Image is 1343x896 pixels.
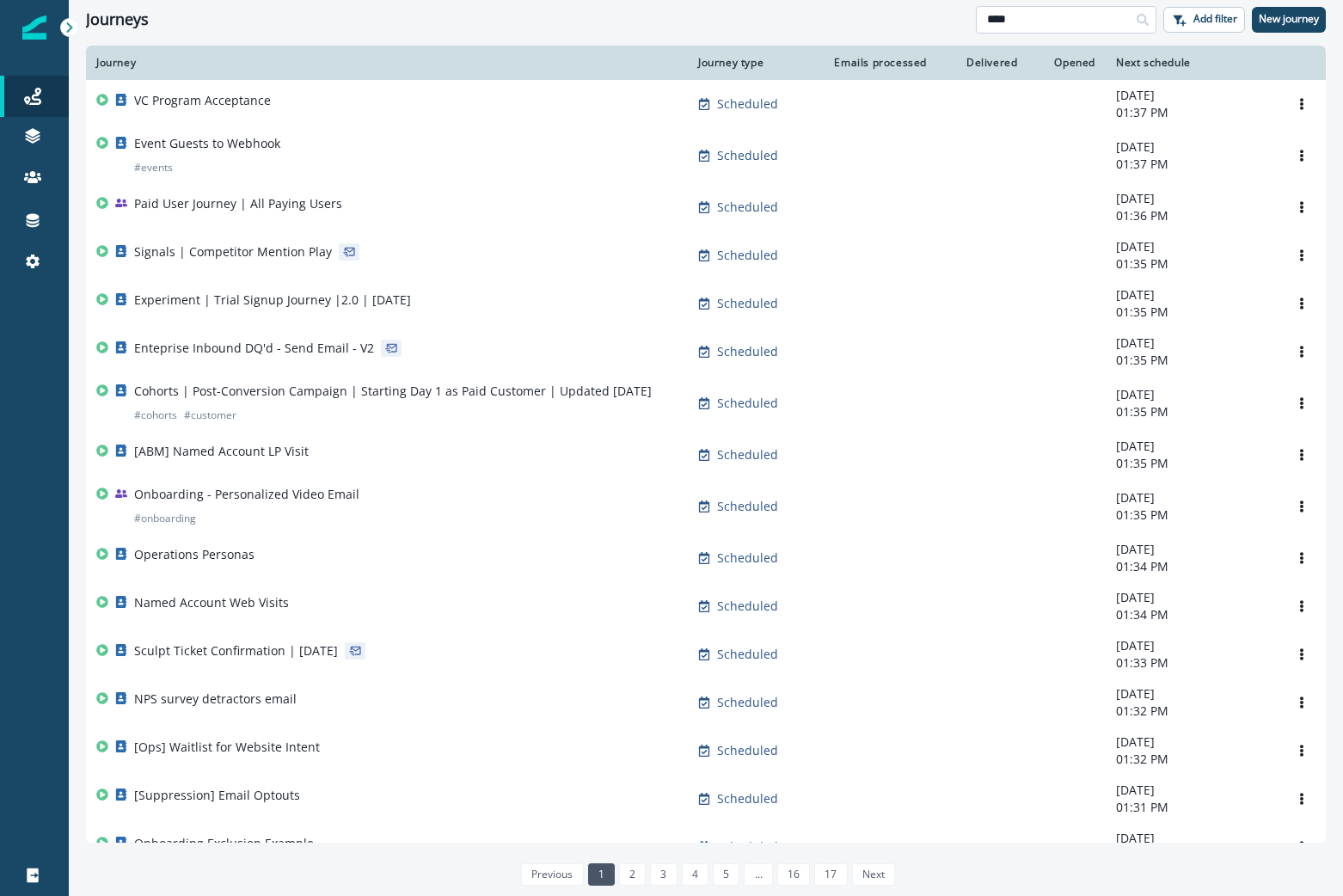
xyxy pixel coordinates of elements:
a: VC Program AcceptanceScheduled-[DATE]01:37 PMOptions [86,80,1326,128]
p: [DATE] [1116,386,1267,403]
p: New journey [1259,13,1319,25]
button: Options [1288,690,1315,715]
p: [DATE] [1116,190,1267,207]
p: Enteprise Inbound DQ'd - Send Email - V2 [134,340,374,357]
p: Scheduled [717,199,778,216]
p: 01:35 PM [1116,506,1267,524]
p: 01:32 PM [1116,751,1267,768]
h1: Journeys [86,10,149,29]
a: Enteprise Inbound DQ'd - Send Email - V2Scheduled-[DATE]01:35 PMOptions [86,328,1326,376]
p: Experiment | Trial Signup Journey |2.0 | [DATE] [134,292,411,309]
p: Scheduled [717,790,778,807]
p: 01:35 PM [1116,352,1267,369]
p: Onboarding - Personalized Video Email [134,486,359,503]
button: Options [1288,242,1315,268]
a: Paid User Journey | All Paying UsersScheduled-[DATE]01:36 PMOptions [86,183,1326,231]
p: 01:35 PM [1116,255,1267,273]
a: [Ops] Waitlist for Website IntentScheduled-[DATE]01:32 PMOptions [86,727,1326,775]
p: [DATE] [1116,238,1267,255]
button: Options [1288,291,1315,316]
a: Onboarding - Personalized Video Email#onboardingScheduled-[DATE]01:35 PMOptions [86,479,1326,534]
p: Sculpt Ticket Confirmation | [DATE] [134,642,338,660]
p: [DATE] [1116,138,1267,156]
a: Page 16 [777,863,810,886]
a: Event Guests to Webhook#eventsScheduled-[DATE]01:37 PMOptions [86,128,1326,183]
p: Scheduled [717,446,778,463]
p: # onboarding [134,510,196,527]
p: 01:37 PM [1116,156,1267,173]
a: Jump forward [744,863,772,886]
a: Page 1 is your current page [588,863,615,886]
p: 01:34 PM [1116,558,1267,575]
button: Options [1288,786,1315,812]
a: [Suppression] Email OptoutsScheduled-[DATE]01:31 PMOptions [86,775,1326,823]
p: Scheduled [717,598,778,615]
div: Journey [96,56,678,70]
a: Page 4 [682,863,708,886]
a: Page 5 [713,863,739,886]
p: [Ops] Waitlist for Website Intent [134,739,320,756]
button: Options [1288,834,1315,860]
a: NPS survey detractors emailScheduled-[DATE]01:32 PMOptions [86,678,1326,727]
a: Page 3 [650,863,677,886]
p: [DATE] [1116,541,1267,558]
ul: Pagination [517,863,895,886]
p: Named Account Web Visits [134,594,289,611]
p: 01:32 PM [1116,703,1267,720]
p: 01:35 PM [1116,455,1267,472]
p: Scheduled [717,646,778,663]
p: [DATE] [1116,830,1267,847]
p: # cohorts [134,407,177,424]
p: 01:35 PM [1116,403,1267,420]
a: Next page [852,863,895,886]
img: Inflection [22,15,46,40]
p: Cohorts | Post-Conversion Campaign | Starting Day 1 as Paid Customer | Updated [DATE] [134,383,652,400]
button: Options [1288,143,1315,169]
p: Scheduled [717,549,778,567]
div: Next schedule [1116,56,1267,70]
p: [DATE] [1116,489,1267,506]
p: Add filter [1193,13,1237,25]
a: Onboarding Exclusion ExampleScheduled-[DATE]01:31 PMOptions [86,823,1326,871]
p: Scheduled [717,295,778,312]
p: 01:31 PM [1116,799,1267,816]
p: [DATE] [1116,637,1267,654]
p: Scheduled [717,838,778,856]
p: Scheduled [717,395,778,412]
p: Scheduled [717,498,778,515]
p: Event Guests to Webhook [134,135,280,152]
a: Signals | Competitor Mention PlayScheduled-[DATE]01:35 PMOptions [86,231,1326,279]
p: 01:37 PM [1116,104,1267,121]
p: [DATE] [1116,589,1267,606]
p: Onboarding Exclusion Example [134,835,314,852]
div: Delivered [947,56,1017,70]
p: [DATE] [1116,685,1267,703]
button: New journey [1252,7,1326,33]
p: Operations Personas [134,546,254,563]
a: Sculpt Ticket Confirmation | [DATE]Scheduled-[DATE]01:33 PMOptions [86,630,1326,678]
div: Journey type [698,56,806,70]
p: [DATE] [1116,87,1267,104]
p: [DATE] [1116,438,1267,455]
button: Options [1288,545,1315,571]
a: Page 2 [619,863,646,886]
a: Operations PersonasScheduled-[DATE]01:34 PMOptions [86,534,1326,582]
p: [Suppression] Email Optouts [134,787,300,804]
p: 01:34 PM [1116,606,1267,623]
a: Experiment | Trial Signup Journey |2.0 | [DATE]Scheduled-[DATE]01:35 PMOptions [86,279,1326,328]
p: Scheduled [717,742,778,759]
button: Options [1288,593,1315,619]
p: # customer [184,407,236,424]
p: Scheduled [717,247,778,264]
p: Signals | Competitor Mention Play [134,243,332,261]
button: Options [1288,91,1315,117]
button: Options [1288,339,1315,365]
p: Scheduled [717,147,778,164]
button: Options [1288,194,1315,220]
p: [DATE] [1116,286,1267,304]
p: Scheduled [717,343,778,360]
p: VC Program Acceptance [134,92,271,109]
button: Options [1288,494,1315,519]
div: Opened [1038,56,1095,70]
div: Emails processed [827,56,927,70]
